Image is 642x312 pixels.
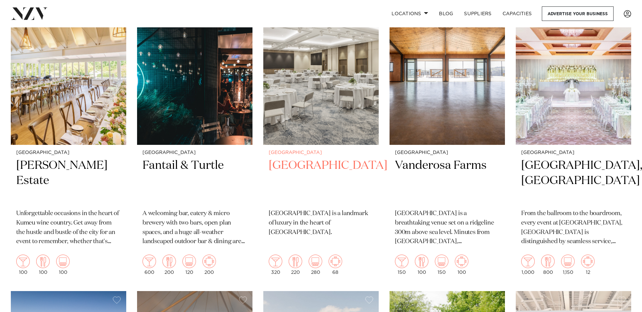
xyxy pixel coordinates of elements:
img: theatre.png [309,255,322,268]
h2: [GEOGRAPHIC_DATA], [GEOGRAPHIC_DATA] [521,158,626,204]
div: 200 [202,255,216,275]
h2: Fantail & Turtle [142,158,247,204]
img: dining.png [415,255,428,268]
small: [GEOGRAPHIC_DATA] [16,150,121,155]
div: 320 [269,255,282,275]
img: cocktail.png [395,255,408,268]
img: nzv-logo.png [11,7,48,20]
h2: [GEOGRAPHIC_DATA] [269,158,373,204]
div: 1,150 [561,255,575,275]
p: A welcoming bar, eatery & micro brewery with two bars, open plan spaces, and a huge all-weather l... [142,209,247,247]
a: SUPPLIERS [459,6,497,21]
div: 600 [142,255,156,275]
div: 1,000 [521,255,535,275]
small: [GEOGRAPHIC_DATA] [269,150,373,155]
div: 100 [455,255,468,275]
small: [GEOGRAPHIC_DATA] [521,150,626,155]
h2: [PERSON_NAME] Estate [16,158,121,204]
img: theatre.png [182,255,196,268]
div: 12 [581,255,595,275]
img: dining.png [289,255,302,268]
img: meeting.png [581,255,595,268]
img: dining.png [36,255,50,268]
img: meeting.png [329,255,342,268]
p: [GEOGRAPHIC_DATA] is a landmark of luxury in the heart of [GEOGRAPHIC_DATA]. [269,209,373,237]
div: 100 [415,255,428,275]
div: 68 [329,255,342,275]
small: [GEOGRAPHIC_DATA] [395,150,500,155]
div: 280 [309,255,322,275]
div: 100 [56,255,70,275]
img: cocktail.png [142,255,156,268]
a: BLOG [434,6,459,21]
img: dining.png [541,255,555,268]
div: 220 [289,255,302,275]
p: [GEOGRAPHIC_DATA] is a breathtaking venue set on a ridgeline 300m above sea level. Minutes from [... [395,209,500,247]
div: 800 [541,255,555,275]
img: theatre.png [56,255,70,268]
img: meeting.png [202,255,216,268]
h2: Vanderosa Farms [395,158,500,204]
p: From the ballroom to the boardroom, every event at [GEOGRAPHIC_DATA], [GEOGRAPHIC_DATA] is distin... [521,209,626,247]
img: dining.png [162,255,176,268]
a: Capacities [497,6,537,21]
img: cocktail.png [16,255,30,268]
img: meeting.png [455,255,468,268]
p: Unforgettable occasions in the heart of Kumeu wine country. Get away from the hustle and bustle o... [16,209,121,247]
small: [GEOGRAPHIC_DATA] [142,150,247,155]
a: Advertise your business [542,6,614,21]
img: cocktail.png [269,255,282,268]
div: 150 [395,255,408,275]
img: cocktail.png [521,255,535,268]
img: theatre.png [561,255,575,268]
img: theatre.png [435,255,448,268]
a: Locations [386,6,434,21]
div: 120 [182,255,196,275]
div: 100 [36,255,50,275]
div: 150 [435,255,448,275]
div: 200 [162,255,176,275]
div: 100 [16,255,30,275]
